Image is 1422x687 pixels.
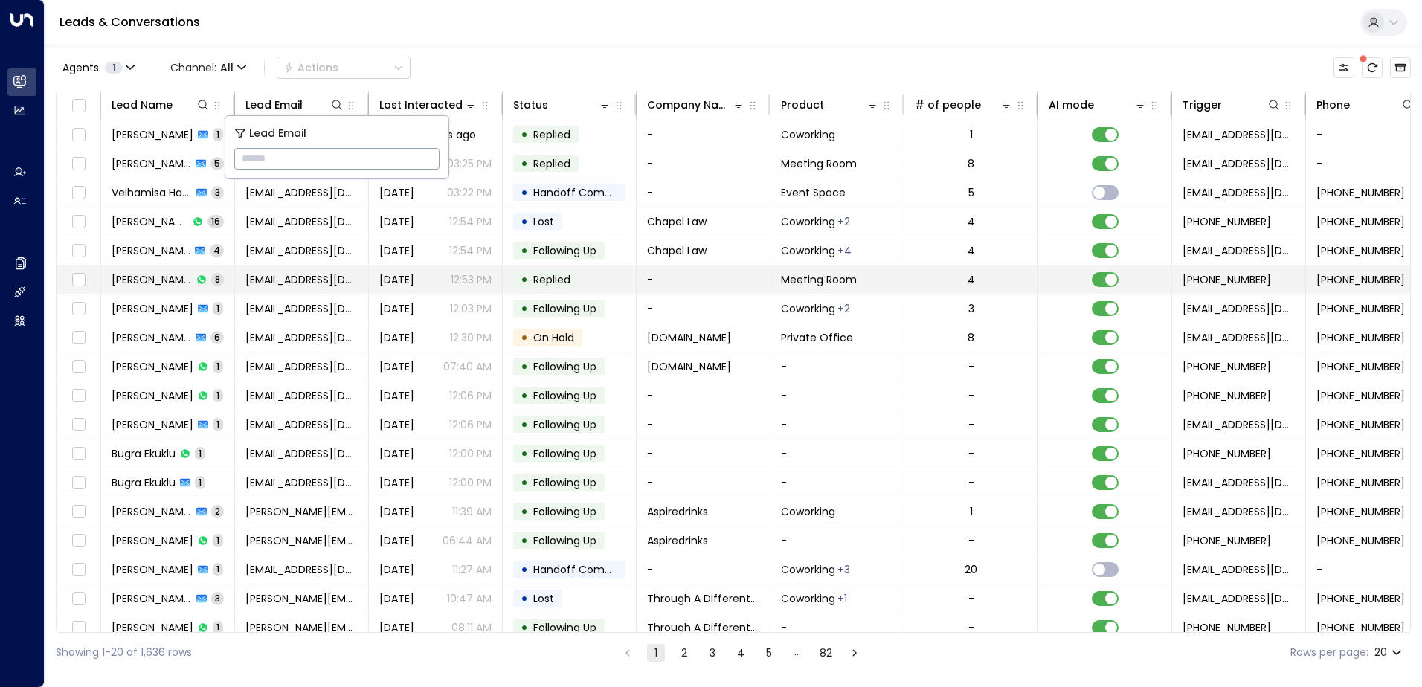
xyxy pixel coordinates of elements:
span: marketing@chapellaw.co.uk [245,243,358,258]
span: +447349636101 [1316,185,1405,200]
span: There are new threads available. Refresh the grid to view the latest updates. [1362,57,1383,78]
div: Trigger [1183,96,1281,114]
span: sales@newflex.com [1183,127,1295,142]
div: - [968,620,974,635]
p: 03:22 PM [447,185,492,200]
span: sales@newflex.com [1183,504,1295,519]
span: 1 [195,476,205,488]
span: Holly Baxley [112,330,191,345]
div: • [521,267,528,292]
td: - [637,265,770,294]
td: - [637,468,770,497]
td: - [770,468,904,497]
span: 1 [213,128,223,141]
p: 12:03 PM [450,301,492,316]
span: Yesterday [379,214,414,229]
span: Coworking [781,504,835,519]
span: Anna Trebble [112,562,193,577]
span: 1 [213,621,223,633]
div: - [968,533,974,548]
div: Phone [1316,96,1350,114]
span: Yesterday [379,388,414,403]
span: +447930853047 [1316,301,1405,316]
span: Lead Email [249,125,306,142]
span: Toggle select row [69,474,88,492]
div: - [968,388,974,403]
div: Company Name [647,96,746,114]
span: Toggle select all [69,97,88,115]
button: Go to next page [846,644,863,662]
span: Maria Guadalupe [112,156,191,171]
div: 4 [968,243,975,258]
span: Jocelyn Chandler-Hawkins [112,620,193,635]
button: Agents1 [56,57,140,78]
span: maincharacterclubscotland.com [647,330,731,345]
td: - [770,613,904,642]
div: … [788,644,806,662]
span: sales@newflex.com [1183,185,1295,200]
div: • [521,296,528,321]
span: Channel: [164,57,252,78]
p: 12:54 PM [449,214,492,229]
span: Oct 01, 2025 [379,243,414,258]
div: Day office [837,591,847,606]
span: Yesterday [379,301,414,316]
p: 10:47 AM [447,591,492,606]
div: AI mode [1049,96,1094,114]
span: neil@aspiredrinks.com [245,533,358,548]
button: Customize [1333,57,1354,78]
span: 1 [213,418,223,430]
div: 8 [968,156,974,171]
span: nishchalp@gmail.com [245,272,358,287]
span: Neil Blewitt [112,504,192,519]
div: 20 [965,562,977,577]
span: Yesterday [379,591,414,606]
button: page 1 [647,644,665,662]
span: Following Up [533,417,596,432]
span: +447404208284 [1316,359,1405,374]
button: Go to page 4 [732,644,750,662]
span: +447775167107 [1183,446,1271,461]
span: 1 [213,534,223,546]
div: - [968,359,974,374]
button: Channel:All [164,57,252,78]
span: Coworking [781,591,835,606]
span: Toggle select row [69,329,88,347]
span: Through A Different Lens [647,620,759,635]
span: Veihamisa Hangero [112,185,192,200]
span: Nishchal Patel [112,301,193,316]
div: • [521,586,528,611]
span: neil@aspiredrinks.com [245,504,358,519]
span: sales@newflex.com [1183,562,1295,577]
div: Membership,Private Office [837,214,850,229]
td: - [637,120,770,149]
span: Yesterday [379,504,414,519]
span: Agents [62,62,99,73]
span: Following Up [533,475,596,490]
td: - [770,410,904,439]
td: - [770,352,904,381]
span: Bugra Ekuklu [112,475,176,490]
span: Jocelyn Chandler-Hawkins [112,591,192,606]
td: - [770,526,904,555]
span: Bugra Ekuklu [112,446,176,461]
span: +447581324640 [1183,388,1271,403]
span: Yesterday [379,446,414,461]
span: Toggle select row [69,213,88,231]
span: Handoff Completed [533,185,638,200]
span: katrinaomotoso@gmail.com [245,417,358,432]
div: • [521,557,528,582]
span: Toggle select row [69,126,88,144]
div: • [521,615,528,640]
span: 4 [210,244,224,257]
button: Actions [277,57,411,79]
span: Toggle select row [69,387,88,405]
button: Go to page 2 [675,644,693,662]
span: Yesterday [379,330,414,345]
span: 1 [213,389,223,401]
span: +447930853047 [1316,272,1405,287]
div: Product [781,96,824,114]
span: Toggle select row [69,155,88,173]
span: veihamisa5@gmail.com [245,185,358,200]
span: Yesterday [379,475,414,490]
